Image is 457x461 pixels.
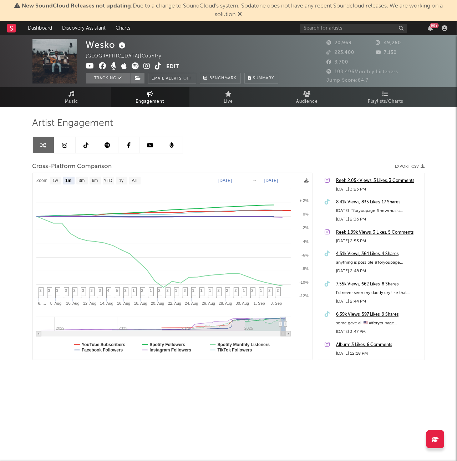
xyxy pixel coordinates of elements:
[260,288,262,293] span: 1
[192,288,194,293] span: 1
[336,207,421,215] div: [DATE] #foryoupage #newmusic #countrymusic #[GEOGRAPHIC_DATA] #newartist
[270,301,282,305] text: 3. Sep
[336,297,421,306] div: [DATE] 2:44 PM
[301,267,309,271] text: -8%
[189,87,268,107] a: Live
[299,294,309,298] text: -12%
[23,21,57,35] a: Dashboard
[327,50,355,55] span: 223,400
[336,310,421,319] a: 6.39k Views, 597 Likes, 9 Shares
[100,301,113,305] text: 14. Aug
[224,97,233,106] span: Live
[269,288,271,293] span: 2
[299,280,309,284] text: -10%
[92,178,98,183] text: 6m
[78,178,85,183] text: 3m
[65,97,78,106] span: Music
[167,62,179,71] button: Edit
[82,342,126,347] text: YouTube Subscribers
[50,301,61,305] text: 8. Aug
[336,215,421,224] div: [DATE] 2:36 PM
[200,288,203,293] span: 1
[235,288,237,293] span: 2
[209,288,211,293] span: 1
[217,342,270,347] text: Spotify Monthly Listeners
[336,250,421,258] a: 4.51k Views, 364 Likes, 4 Shares
[66,301,79,305] text: 10. Aug
[238,12,242,17] span: Dismiss
[428,25,433,31] button: 99+
[327,78,369,83] span: Jump Score: 64.7
[83,301,96,305] text: 12. Aug
[175,288,177,293] span: 1
[73,288,76,293] span: 2
[22,3,443,17] span: : Due to a change to SoundCloud's system, Sodatone does not have any recent Soundcloud releases. ...
[91,288,93,293] span: 3
[336,228,421,237] a: Reel: 1.99k Views, 3 Likes, 5 Comments
[336,237,421,245] div: [DATE] 2:53 PM
[150,288,152,293] span: 1
[86,52,170,61] div: [GEOGRAPHIC_DATA] | Country
[218,178,232,183] text: [DATE]
[376,50,397,55] span: 7,150
[65,178,71,183] text: 1m
[148,73,196,83] button: Email AlertsOff
[151,301,164,305] text: 20. Aug
[243,288,245,293] span: 1
[336,198,421,207] a: 8.41k Views, 835 Likes, 17 Shares
[117,301,130,305] text: 16. Aug
[336,349,421,358] div: [DATE] 12:18 PM
[268,87,346,107] a: Audience
[300,24,407,33] input: Search for artists
[99,288,101,293] span: 3
[103,178,112,183] text: YTD
[32,162,112,171] span: Cross-Platform Comparison
[244,73,278,83] button: Summary
[327,60,349,65] span: 3,700
[40,288,42,293] span: 2
[134,301,147,305] text: 18. Aug
[111,21,135,35] a: Charts
[116,288,118,293] span: 5
[32,119,113,128] span: Artist Engagement
[336,185,421,194] div: [DATE] 3:23 PM
[149,348,191,353] text: Instagram Followers
[125,288,127,293] span: 2
[32,87,111,107] a: Music
[107,288,110,293] span: 4
[56,288,59,293] span: 3
[264,178,278,183] text: [DATE]
[141,288,143,293] span: 2
[36,178,47,183] text: Zoom
[86,73,131,83] button: Tracking
[395,164,425,169] button: Export CSV
[336,258,421,267] div: anything is possible #foryoupage #countrymusic #newartist #originalsong #[GEOGRAPHIC_DATA]
[86,39,128,51] div: Wesko
[303,212,309,216] text: 0%
[252,288,254,293] span: 2
[301,226,309,230] text: -2%
[132,178,136,183] text: All
[217,348,252,353] text: TikTok Followers
[149,342,185,347] text: Spotify Followers
[119,178,123,183] text: 1y
[299,198,309,203] text: + 2%
[296,97,318,106] span: Audience
[327,41,352,45] span: 20,969
[301,239,309,244] text: -4%
[336,280,421,289] a: 7.55k Views, 662 Likes, 8 Shares
[218,288,220,293] span: 2
[184,77,192,81] em: Off
[185,301,198,305] text: 24. Aug
[346,87,425,107] a: Playlists/Charts
[38,301,46,305] text: 6. …
[430,23,439,28] div: 99 +
[158,288,161,293] span: 2
[82,288,84,293] span: 3
[368,97,403,106] span: Playlists/Charts
[336,177,421,185] a: Reel: 2.05k Views, 3 Likes, 3 Comments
